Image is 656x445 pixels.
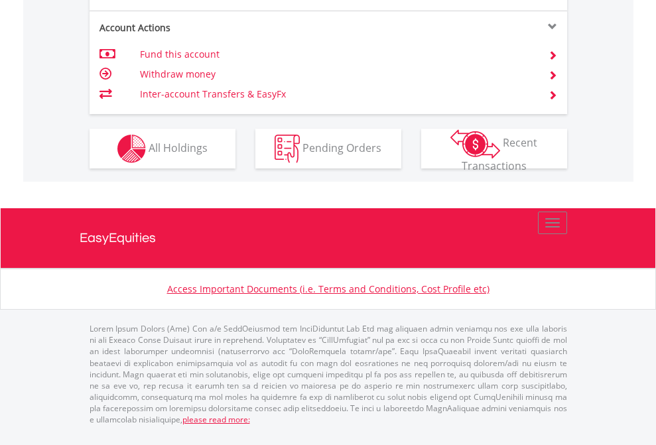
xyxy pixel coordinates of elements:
[450,129,500,159] img: transactions-zar-wht.png
[90,129,235,168] button: All Holdings
[302,140,381,155] span: Pending Orders
[140,84,532,104] td: Inter-account Transfers & EasyFx
[80,208,577,268] a: EasyEquities
[117,135,146,163] img: holdings-wht.png
[90,21,328,34] div: Account Actions
[275,135,300,163] img: pending_instructions-wht.png
[167,283,490,295] a: Access Important Documents (i.e. Terms and Conditions, Cost Profile etc)
[182,414,250,425] a: please read more:
[90,323,567,425] p: Lorem Ipsum Dolors (Ame) Con a/e SeddOeiusmod tem InciDiduntut Lab Etd mag aliquaen admin veniamq...
[140,64,532,84] td: Withdraw money
[140,44,532,64] td: Fund this account
[421,129,567,168] button: Recent Transactions
[149,140,208,155] span: All Holdings
[255,129,401,168] button: Pending Orders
